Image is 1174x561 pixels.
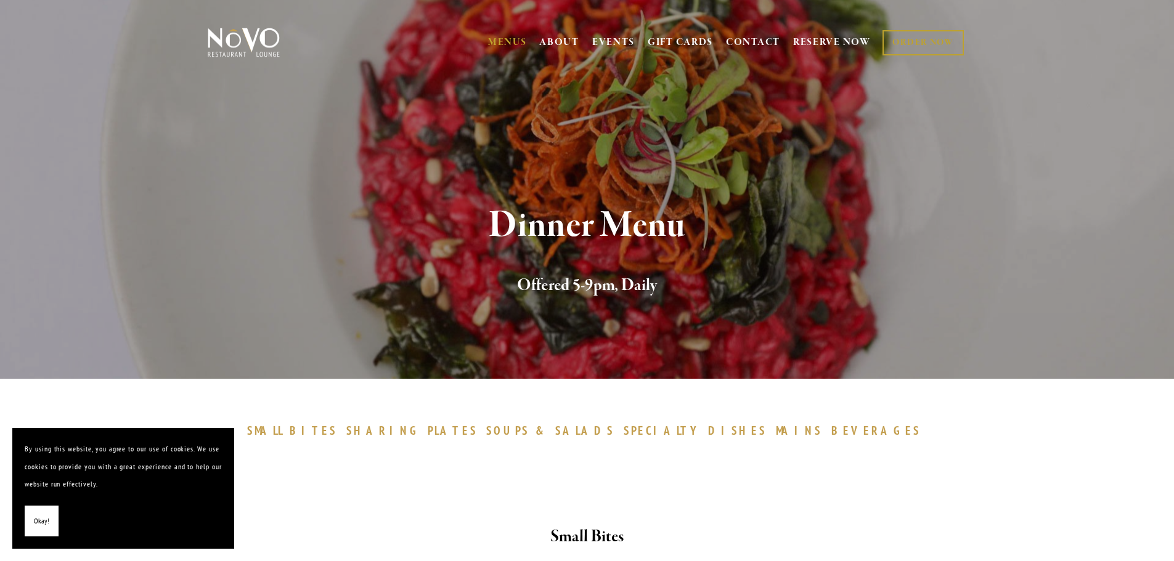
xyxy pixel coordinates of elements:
span: BEVERAGES [831,423,921,438]
span: DISHES [708,423,767,438]
span: SHARING [346,423,422,438]
a: RESERVE NOW [793,31,871,54]
span: PLATES [428,423,478,438]
a: BEVERAGES [831,423,927,438]
a: MENUS [488,36,527,49]
a: SPECIALTYDISHES [624,423,773,438]
a: GIFT CARDS [648,31,713,54]
span: Okay! [34,512,49,530]
a: SMALLBITES [247,423,344,438]
h1: Dinner Menu [228,206,947,246]
span: SOUPS [486,423,529,438]
a: EVENTS [592,36,635,49]
span: SMALL [247,423,284,438]
span: SPECIALTY [624,423,703,438]
button: Okay! [25,506,59,537]
p: By using this website, you agree to our use of cookies. We use cookies to provide you with a grea... [25,440,222,493]
strong: Small Bites [550,526,624,547]
span: SALADS [555,423,614,438]
a: SHARINGPLATES [346,423,483,438]
a: ORDER NOW [883,30,963,55]
a: ABOUT [539,36,579,49]
a: SOUPS&SALADS [486,423,620,438]
span: MAINS [776,423,822,438]
span: & [536,423,549,438]
section: Cookie banner [12,428,234,549]
h2: Offered 5-9pm, Daily [228,273,947,299]
a: CONTACT [726,31,780,54]
a: MAINS [776,423,828,438]
img: Novo Restaurant &amp; Lounge [205,27,282,58]
span: BITES [290,423,337,438]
